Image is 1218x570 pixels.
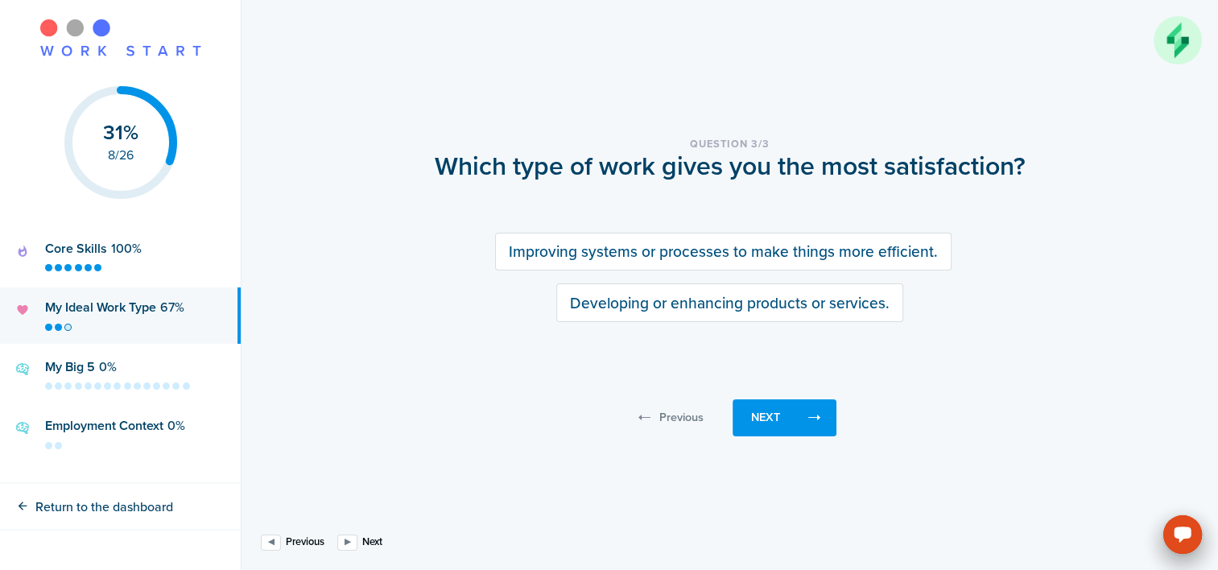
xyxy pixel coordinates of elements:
span: Previous [659,409,704,427]
img: Education [16,422,29,434]
span: Next [751,409,780,427]
img: Work Context [16,304,29,316]
span: Next [362,535,382,551]
div: Core Skills [45,242,228,256]
div: My Big 5 [45,360,228,374]
img: WorkStart logo [40,19,201,56]
img: Arrow right [808,415,820,420]
div: My Ideal Work Type [45,300,225,315]
button: Arrow left Previous [623,399,729,436]
img: Arrow left [638,415,650,420]
div: Which type of work gives you the most satisfaction? [434,152,1026,181]
div: 8/26 [108,147,134,163]
div: Question 3/3 [434,137,1026,152]
span: Return to the dashboard [35,498,173,514]
button: Developing or enhancing products or services. [556,283,903,321]
span: Previous [286,535,324,551]
span: ◀ [261,535,281,551]
span: 0% [99,359,117,375]
span: 100% [111,241,142,257]
span: ▶ [337,535,357,551]
div: 31% [103,122,138,145]
span: 0% [167,418,185,434]
img: Core Skills [16,245,29,258]
div: Employment Context [45,419,228,433]
span: 67% [160,299,184,316]
button: Improving systems or processes to make things more efficient. [495,233,952,271]
button: Next Arrow right [733,399,836,436]
img: Big 5 [16,363,29,375]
